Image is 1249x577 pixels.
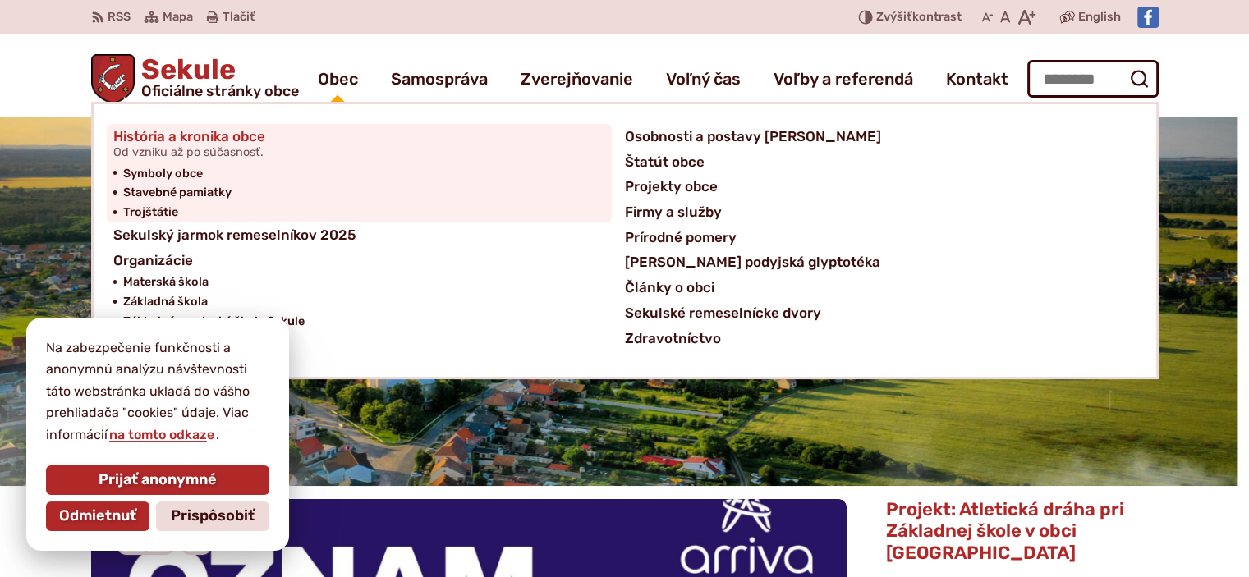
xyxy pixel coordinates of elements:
[876,11,962,25] span: kontrast
[171,507,255,525] span: Prispôsobiť
[625,326,721,351] span: Zdravotníctvo
[625,225,737,250] span: Prírodné pomery
[625,275,1117,300] a: Články o obci
[625,149,1117,175] a: Štatút obce
[625,124,881,149] span: Osobnosti a postavy [PERSON_NAME]
[1137,7,1159,28] img: Prejsť na Facebook stránku
[625,124,1117,149] a: Osobnosti a postavy [PERSON_NAME]
[123,183,232,203] span: Stavebné pamiatky
[91,54,135,103] img: Prejsť na domovskú stránku
[625,250,880,275] span: [PERSON_NAME] podyjská glyptotéka
[625,275,714,300] span: Články o obci
[223,11,255,25] span: Tlačiť
[46,501,149,531] button: Odmietnuť
[625,250,1117,275] a: [PERSON_NAME] podyjská glyptotéka
[123,183,605,203] a: Stavebné pamiatky
[123,312,605,332] a: Základná umelecká škola Sekule
[113,222,356,248] span: Sekulský jarmok remeselníkov 2025
[108,427,216,442] a: na tomto odkaze
[885,498,1123,564] span: Projekt: Atletická dráha pri Základnej škole v obci [GEOGRAPHIC_DATA]
[113,332,605,357] a: Mobilná aplikácia
[113,248,193,273] span: Organizácie
[46,337,269,446] p: Na zabezpečenie funkčnosti a anonymnú analýzu návštevnosti táto webstránka ukladá do vášho prehli...
[876,10,912,24] span: Zvýšiť
[1078,7,1121,27] span: English
[123,164,605,184] a: Symboly obce
[59,507,136,525] span: Odmietnuť
[123,272,605,292] a: Materská škola
[113,248,605,273] a: Organizácie
[91,54,300,103] a: Logo Sekule, prejsť na domovskú stránku.
[99,471,217,489] span: Prijať anonymné
[625,326,1117,351] a: Zdravotníctvo
[141,84,299,98] span: Oficiálne stránky obce
[123,203,178,222] span: Trojštátie
[318,56,358,102] a: Obec
[113,124,605,164] a: História a kronika obceOd vzniku až po súčasnosť.
[521,56,633,102] a: Zverejňovanie
[625,199,1117,225] a: Firmy a služby
[625,225,1117,250] a: Prírodné pomery
[108,7,131,27] span: RSS
[625,199,722,225] span: Firmy a služby
[123,164,203,184] span: Symboly obce
[391,56,488,102] a: Samospráva
[113,146,265,159] span: Od vzniku až po súčasnosť.
[946,56,1008,102] a: Kontakt
[123,292,208,312] span: Základná škola
[625,300,821,326] span: Sekulské remeselnícke dvory
[113,124,265,164] span: História a kronika obce
[1075,7,1124,27] a: English
[46,465,269,495] button: Prijať anonymné
[123,272,209,292] span: Materská škola
[625,149,705,175] span: Štatút obce
[135,56,299,98] h1: Sekule
[123,203,605,222] a: Trojštátie
[156,501,269,531] button: Prispôsobiť
[113,222,605,248] a: Sekulský jarmok remeselníkov 2025
[123,312,305,332] span: Základná umelecká škola Sekule
[625,174,1117,199] a: Projekty obce
[774,56,913,102] a: Voľby a referendá
[123,292,605,312] a: Základná škola
[625,174,718,199] span: Projekty obce
[666,56,741,102] a: Voľný čas
[163,7,193,27] span: Mapa
[625,300,1117,326] a: Sekulské remeselnícke dvory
